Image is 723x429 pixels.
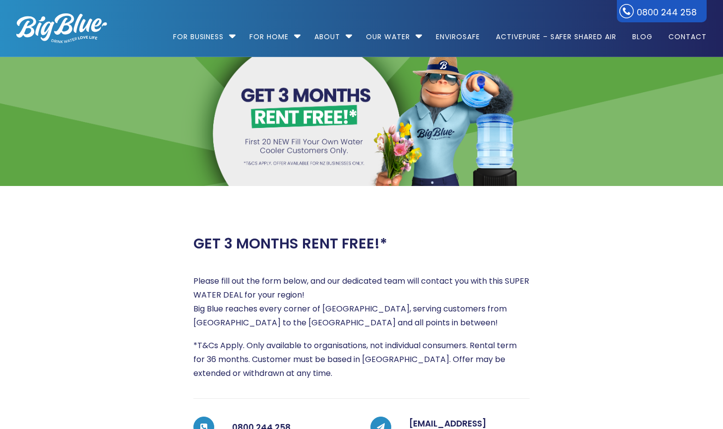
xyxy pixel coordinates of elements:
img: logo [16,13,107,43]
p: *T&Cs Apply. Only available to organisations, not individual consumers. Rental term for 36 months... [193,339,530,380]
h2: GET 3 MONTHS RENT FREE!* [193,235,387,252]
p: Please fill out the form below, and our dedicated team will contact you with this SUPER WATER DEA... [193,274,530,330]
